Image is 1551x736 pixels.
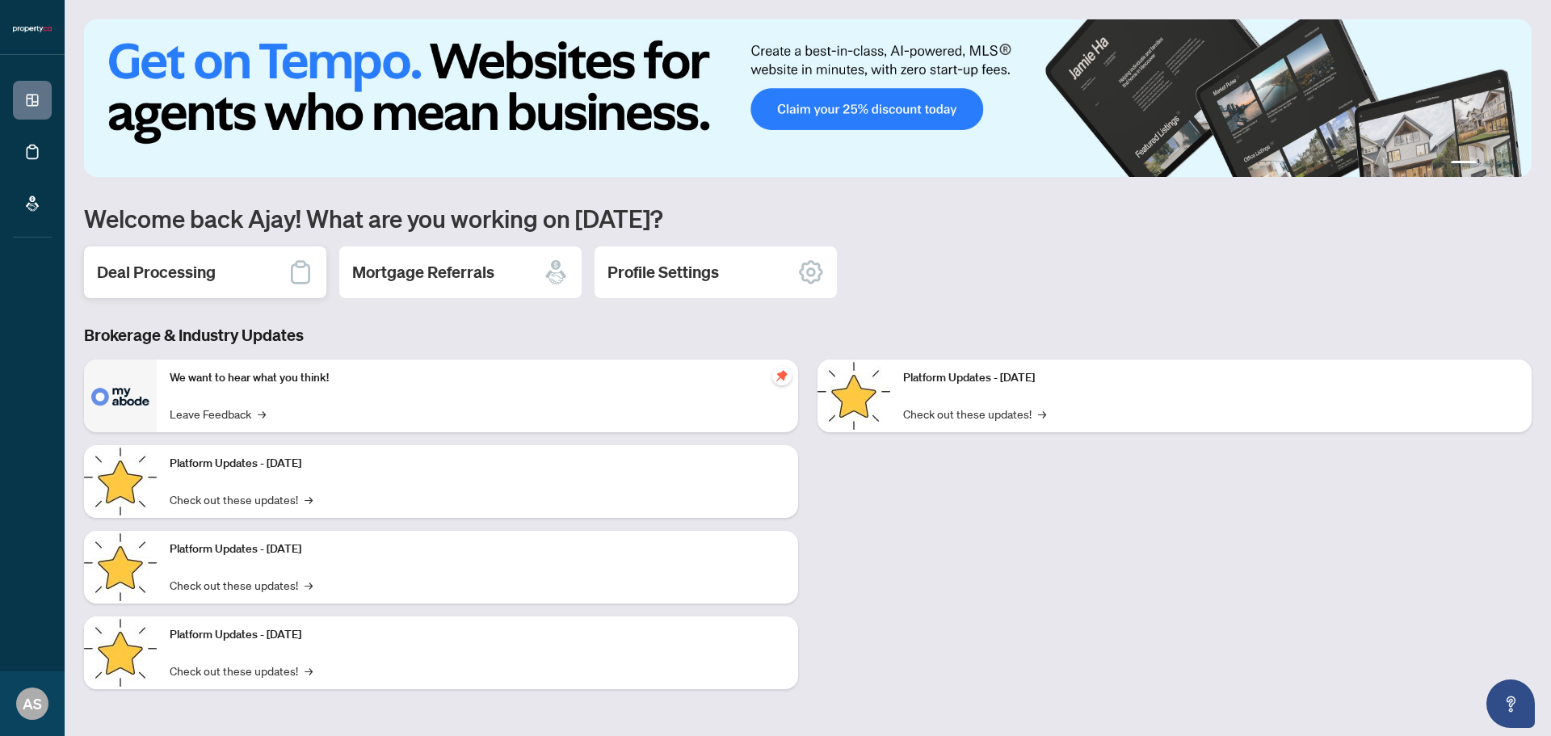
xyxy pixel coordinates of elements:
[1038,405,1046,423] span: →
[84,203,1532,233] h1: Welcome back Ajay! What are you working on [DATE]?
[13,24,52,34] img: logo
[170,540,785,558] p: Platform Updates - [DATE]
[84,531,157,604] img: Platform Updates - July 21, 2025
[170,490,313,508] a: Check out these updates!→
[305,576,313,594] span: →
[1451,161,1477,167] button: 1
[903,405,1046,423] a: Check out these updates!→
[818,360,890,432] img: Platform Updates - June 23, 2025
[170,369,785,387] p: We want to hear what you think!
[1496,161,1503,167] button: 3
[305,490,313,508] span: →
[607,261,719,284] h2: Profile Settings
[305,662,313,679] span: →
[97,261,216,284] h2: Deal Processing
[84,324,1532,347] h3: Brokerage & Industry Updates
[1486,679,1535,728] button: Open asap
[903,369,1519,387] p: Platform Updates - [DATE]
[84,360,157,432] img: We want to hear what you think!
[84,616,157,689] img: Platform Updates - July 8, 2025
[84,445,157,518] img: Platform Updates - September 16, 2025
[258,405,266,423] span: →
[1483,161,1490,167] button: 2
[23,692,42,715] span: AS
[170,405,266,423] a: Leave Feedback→
[170,455,785,473] p: Platform Updates - [DATE]
[772,366,792,385] span: pushpin
[352,261,494,284] h2: Mortgage Referrals
[170,662,313,679] a: Check out these updates!→
[170,626,785,644] p: Platform Updates - [DATE]
[84,19,1532,177] img: Slide 0
[170,576,313,594] a: Check out these updates!→
[1509,161,1515,167] button: 4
